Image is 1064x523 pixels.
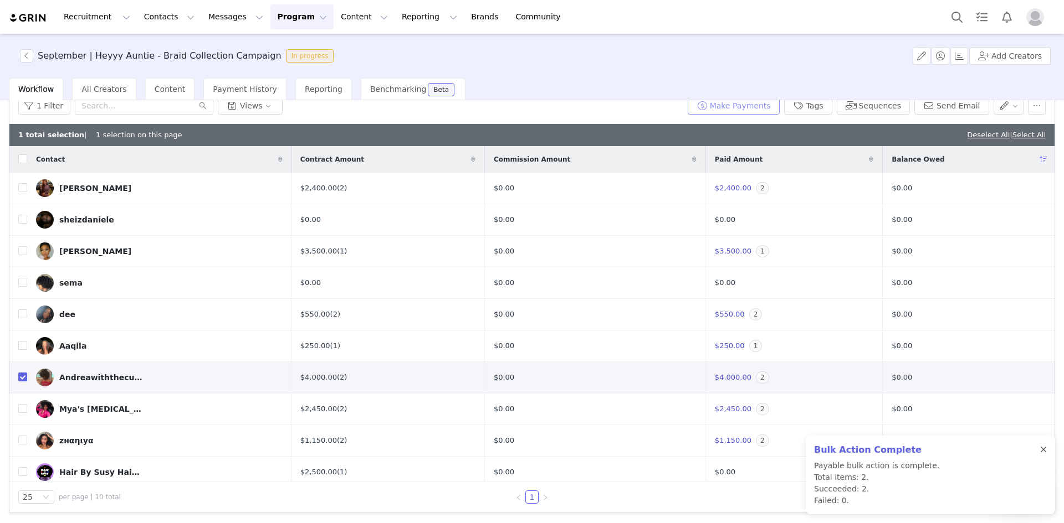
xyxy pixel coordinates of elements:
div: $0.00 [300,277,475,288]
h2: Bulk Action Complete [814,443,939,457]
span: $0.00 [715,215,735,224]
div: $4,000.00 [300,372,475,383]
button: Make Payments [688,97,780,115]
a: (1) [337,247,347,255]
span: $2,400.00 [715,184,751,192]
button: Search [945,4,969,29]
a: dee [36,305,283,323]
button: Content [334,4,395,29]
h3: September | Heyyy Auntie - Braid Collection Campaign [38,49,282,63]
button: Notifications [995,4,1019,29]
span: Contract Amount [300,154,364,164]
img: grin logo [9,13,48,23]
a: (1) [337,468,347,476]
div: Beta [433,86,449,93]
div: $550.00 [300,309,475,320]
img: 23dd22f9-e027-4abc-9647-7da5c70bdf4f.jpg [36,274,54,292]
span: $0.00 [892,309,912,320]
li: Next Page [539,490,552,504]
div: Aaqila [59,341,86,350]
img: 418acd05-a35d-44fe-9c01-7732503aed00.jpg [36,242,54,260]
span: Paid Amount [715,154,763,164]
span: Commission Amount [494,154,570,164]
a: [PERSON_NAME] [36,179,283,197]
div: $0.00 [494,214,697,225]
span: $550.00 [715,310,745,318]
div: $0.00 [494,309,697,320]
span: 2 [756,403,769,415]
div: $3,500.00 [300,246,475,257]
span: 2 [756,371,769,384]
span: $0.00 [715,468,735,476]
button: Add Creators [969,47,1051,65]
a: sema [36,274,283,292]
span: Contact [36,154,65,164]
div: $0.00 [494,246,697,257]
div: dee [59,310,75,319]
img: 38998d23-4de8-4b3c-8554-237081a2f231.jpg [36,337,54,355]
div: 25 [23,491,33,503]
span: $250.00 [715,341,745,350]
div: $250.00 [300,340,475,351]
a: (2) [330,310,340,318]
span: $2,450.00 [715,405,751,413]
div: $2,400.00 [300,183,475,194]
a: [PERSON_NAME] [36,242,283,260]
li: 1 [525,490,539,504]
a: (2) [337,184,347,192]
button: Profile [1020,8,1055,26]
div: $0.00 [494,277,697,288]
a: Select All [1012,131,1046,139]
span: [object Object] [20,49,338,63]
button: Views [218,97,283,115]
input: Search... [75,97,213,115]
span: per page | 10 total [59,492,121,502]
div: [PERSON_NAME] [59,184,131,193]
span: $3,500.00 [715,247,751,255]
div: | 1 selection on this page [18,130,182,141]
span: | [1010,131,1046,139]
img: 96131379-ef14-4861-bfe5-9aa56be2d43b.jpg [36,179,54,197]
b: 1 total selection [18,131,84,139]
span: 2 [749,308,763,320]
div: [PERSON_NAME] [59,247,131,256]
img: 982257e0-daae-4b85-a3e3-84d276e59b31.jpg [36,369,54,386]
div: $2,450.00 [300,403,475,415]
span: $0.00 [715,278,735,287]
img: d9a56148-d80f-40ba-b80d-03bd744c043b.jpg [36,432,54,449]
div: Mya's [MEDICAL_DATA] [59,405,142,413]
a: (2) [337,373,347,381]
img: 8bcd51c1-7143-4bd1-bbcf-2559c95846ca.jpg [36,211,54,229]
span: In progress [286,49,334,63]
div: $0.00 [494,372,697,383]
span: Workflow [18,85,54,94]
span: 2 [756,434,769,447]
a: Tasks [970,4,994,29]
i: icon: left [515,494,522,501]
button: Messages [202,4,270,29]
span: 1 [749,340,763,352]
button: Tags [784,97,832,115]
div: $0.00 [494,183,697,194]
div: $2,500.00 [300,467,475,478]
img: 66bb00a5-178d-4d37-88e2-1c1eb4419f21.jpg [36,400,54,418]
span: $0.00 [892,183,912,194]
a: (2) [337,436,347,444]
span: Payment History [213,85,277,94]
span: Benchmarking [370,85,426,94]
button: Program [270,4,334,29]
span: $1,150.00 [715,436,751,444]
span: $0.00 [892,246,912,257]
span: $0.00 [892,277,912,288]
li: Previous Page [512,490,525,504]
div: Hair By Susy Hair By Susy [59,468,142,477]
i: icon: right [542,494,549,501]
span: $4,000.00 [715,373,751,381]
a: Andreawiththecurls [36,369,283,386]
button: Sequences [837,97,910,115]
div: $0.00 [300,214,475,225]
span: Reporting [305,85,342,94]
a: Aaqila [36,337,283,355]
div: $0.00 [494,403,697,415]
